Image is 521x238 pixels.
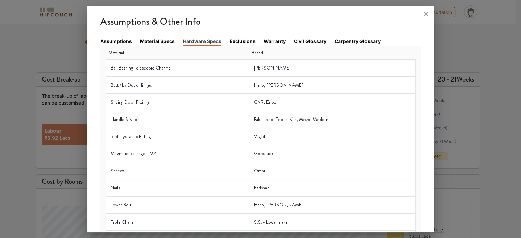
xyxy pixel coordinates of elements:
[249,128,415,145] td: Vagad
[106,162,249,179] td: Screws
[335,38,381,45] a: Carpentry Glossary
[106,76,249,93] td: Butt / L / Duck Hinges
[100,38,132,45] a: Assumptions
[106,179,249,196] td: Nails
[106,128,249,145] td: Bed Hydraulic Fitting
[249,111,415,128] td: Fab, Jippo, Toons, Klik, Mozo, Modern
[249,179,415,196] td: Badshah
[294,38,326,45] a: Civil Glossary
[249,76,415,93] td: Hero, [PERSON_NAME]
[140,38,175,45] a: Material Specs
[249,162,415,179] td: Omni
[106,47,249,60] th: Material
[106,213,249,230] td: Table Chain
[264,38,286,45] a: Warranty
[249,93,415,111] td: CNR, Enox
[106,196,249,213] td: Tower Bolt
[106,111,249,128] td: Handle & Knob
[106,93,249,111] td: Sliding Door Fittings
[249,145,415,162] td: Goodluck
[249,213,415,230] td: S.S. - Local make
[183,38,221,46] a: Hardware Specs
[106,59,249,76] td: Ball Bearing Telescopic Channel
[230,38,256,45] a: Exclusions
[249,196,415,213] td: Hero, [PERSON_NAME]
[249,59,415,76] td: [PERSON_NAME]
[249,47,415,60] th: Brand
[106,145,249,162] td: Magnetic Ballcage - M2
